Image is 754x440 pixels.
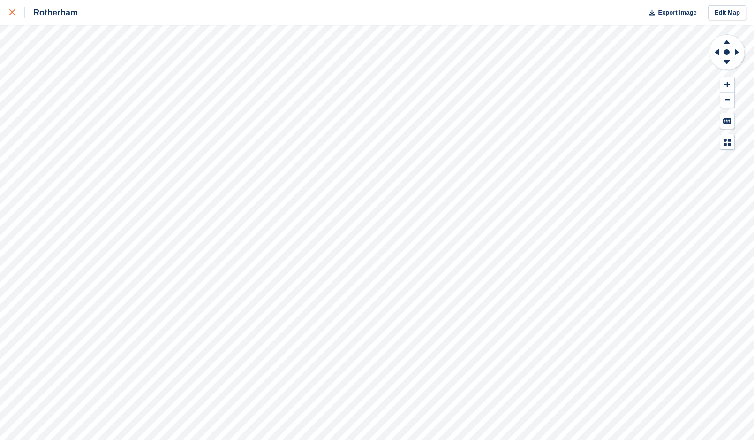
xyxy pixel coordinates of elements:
[25,7,78,18] div: Rotherham
[720,134,734,150] button: Map Legend
[708,5,746,21] a: Edit Map
[720,93,734,108] button: Zoom Out
[720,113,734,129] button: Keyboard Shortcuts
[643,5,697,21] button: Export Image
[720,77,734,93] button: Zoom In
[658,8,696,17] span: Export Image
